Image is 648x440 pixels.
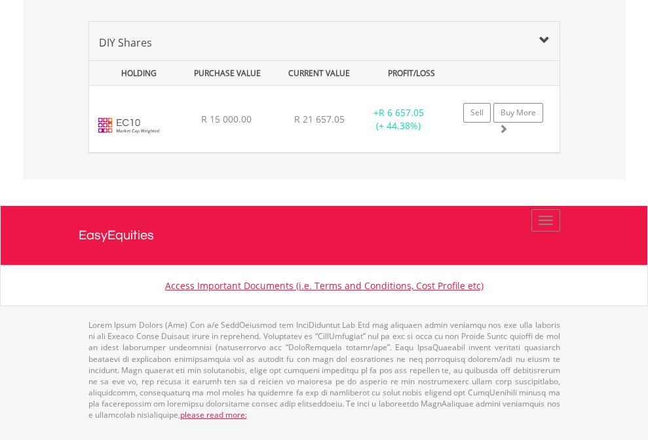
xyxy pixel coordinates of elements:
[90,61,180,85] div: HOLDING
[275,61,364,85] div: CURRENT VALUE
[493,103,543,123] a: Buy More
[88,319,560,420] p: Lorem Ipsum Dolors (Ame) Con a/e SeddOeiusmod tem InciDiduntut Lab Etd mag aliquaen admin veniamq...
[294,113,345,125] span: R 21 657.05
[201,113,252,125] span: R 15 000.00
[183,61,272,85] div: PURCHASE VALUE
[379,106,424,119] span: R 6 657.05
[99,35,152,50] span: DIY Shares
[180,409,247,420] a: please read more:
[463,103,491,123] a: Sell
[165,279,484,292] a: Access Important Documents (i.e. Terms and Conditions, Cost Profile etc)
[367,61,456,85] div: PROFIT/LOSS
[96,102,162,149] img: EC10.EC.EC10.png
[358,106,440,132] div: + (+ 44.38%)
[79,206,570,265] a: EasyEquities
